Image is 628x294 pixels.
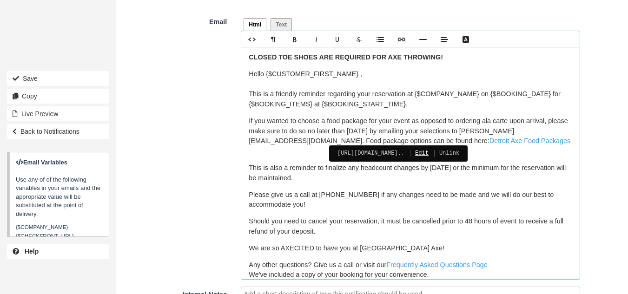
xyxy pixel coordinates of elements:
a: Html [244,18,266,31]
a: Format [263,32,284,47]
a: Detroit Axe Food Packages [489,137,570,144]
a: Unlink [429,148,459,158]
a: Italic [305,32,327,47]
a: HTML [241,32,263,47]
a: Back to Notifications [7,124,109,139]
a: Frequently Asked Questions Page [386,261,488,268]
a: Lists [370,32,391,47]
a: Align [434,32,455,47]
strong: Email Variables [16,159,67,166]
p: If you wanted to choose a food package for your event as opposed to ordering ala carte upon arriv... [249,116,572,146]
a: Bold [284,32,305,47]
a: Text Color [455,32,476,47]
b: Help [25,248,39,255]
strong: CLOSED TOE SHOES ARE REQUIRED FOR AXE THROWING! [249,53,443,61]
a: Link [391,32,412,47]
p: Use any of of the following variables in your emails and the appropriate value will be substitute... [16,158,103,219]
p: This is also a reminder to finalize any headcount changes by [DATE] or the minimum for the reserv... [249,163,572,183]
a: Copy [7,89,109,104]
a: Line [412,32,434,47]
p: We are so AXECITED to have you at [GEOGRAPHIC_DATA] Axe! [249,243,572,254]
a: Edit [404,148,429,158]
a: Help [7,244,109,259]
p: Please give us a call at [PHONE_NUMBER] if any changes need to be made and we will do our best to... [249,190,572,210]
label: Email [116,14,234,27]
button: Save [7,71,109,86]
p: Hello {$CUSTOMER_FIRST_NAME} , This is a friendly reminder regarding your reservation at {$COMPAN... [249,69,572,109]
button: Live Preview [7,106,109,121]
a: Strikethrough [348,32,370,47]
a: Underline [327,32,348,47]
p: Should you need to cancel your reservation, it must be cancelled prior to 48 hours of event to re... [249,216,572,236]
a: Text [271,18,292,31]
a: [URL][DOMAIN_NAME].. [337,148,404,158]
